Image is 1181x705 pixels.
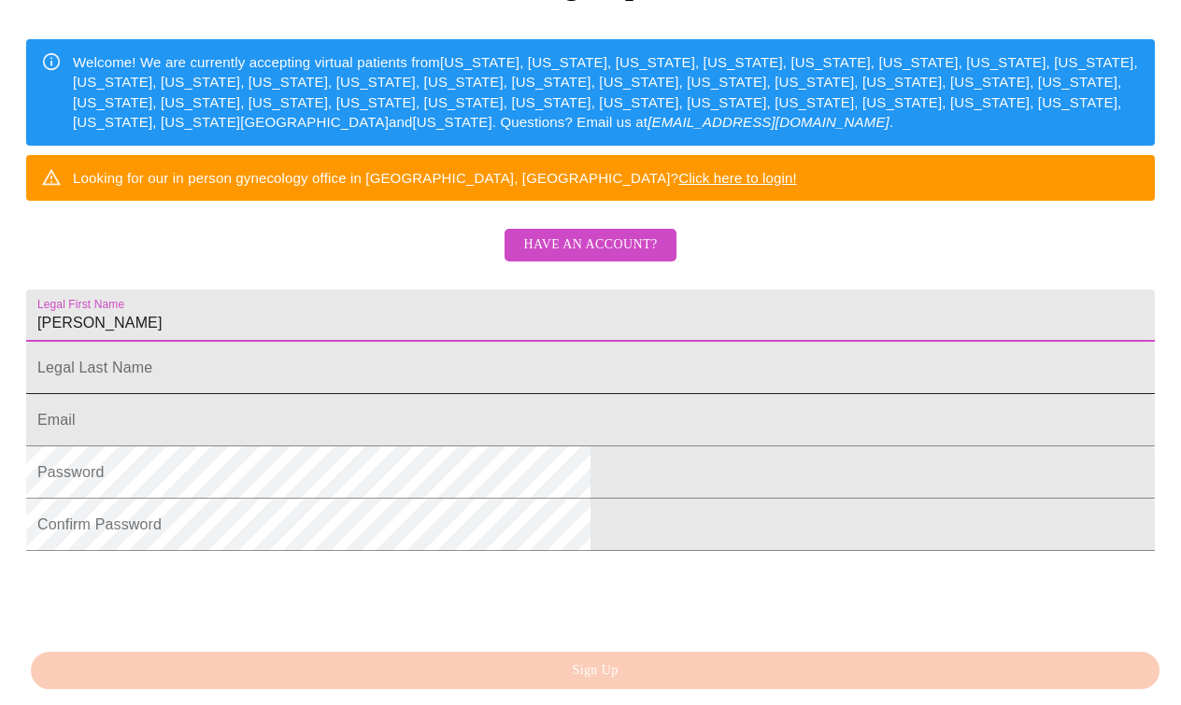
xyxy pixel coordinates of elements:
[647,114,889,130] em: [EMAIL_ADDRESS][DOMAIN_NAME]
[500,249,680,265] a: Have an account?
[678,170,797,186] a: Click here to login!
[505,229,676,261] button: Have an account?
[73,45,1140,140] div: Welcome! We are currently accepting virtual patients from [US_STATE], [US_STATE], [US_STATE], [US...
[523,233,657,257] span: Have an account?
[73,161,797,195] div: Looking for our in person gynecology office in [GEOGRAPHIC_DATA], [GEOGRAPHIC_DATA]?
[26,560,310,633] iframe: reCAPTCHA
